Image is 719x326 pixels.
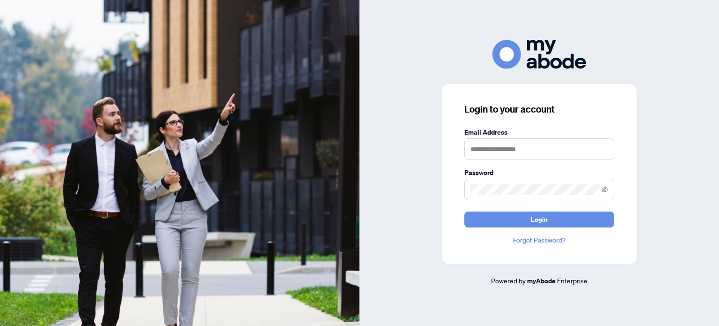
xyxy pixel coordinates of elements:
[527,276,556,286] a: myAbode
[492,40,586,68] img: ma-logo
[464,212,614,227] button: Login
[464,127,614,137] label: Email Address
[464,103,614,116] h3: Login to your account
[531,212,548,227] span: Login
[464,167,614,178] label: Password
[464,235,614,245] a: Forgot Password?
[491,276,526,285] span: Powered by
[557,276,587,285] span: Enterprise
[602,186,608,193] span: eye-invisible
